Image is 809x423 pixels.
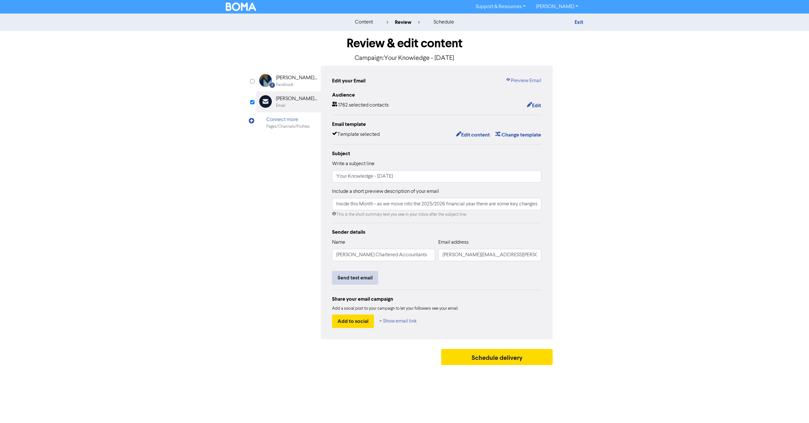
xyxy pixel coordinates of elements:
[256,36,553,51] h1: Review & edit content
[495,131,541,139] button: Change template
[332,295,541,303] div: Share your email campaign
[332,188,439,195] label: Include a short preview description of your email
[256,112,321,133] div: Connect morePages/Channels/Profiles
[226,3,256,11] img: BOMA Logo
[256,70,321,91] div: Facebook [PERSON_NAME] Accountants and Business AdvisorsFacebook
[332,211,541,218] div: This is the short summary text you see in your inbox after the subject line.
[332,101,389,110] div: 1762 selected contacts
[433,18,454,26] div: schedule
[332,305,541,312] div: Add a social post to your campaign to let your followers see your email.
[332,315,374,328] button: Add to social
[332,150,541,157] div: Subject
[332,120,541,128] div: Email template
[332,91,541,99] div: Audience
[379,315,417,328] button: + Show email link
[386,18,420,26] div: review
[332,131,380,139] div: Template selected
[441,349,553,365] button: Schedule delivery
[332,271,378,285] button: Send test email
[256,53,553,63] p: Campaign: Your Knowledge - [DATE]
[355,18,373,26] div: content
[276,74,317,82] div: [PERSON_NAME] Accountants and Business Advisors
[471,2,531,12] a: Support & Resources
[276,95,317,103] div: [PERSON_NAME] Accountants
[266,124,310,130] div: Pages/Channels/Profiles
[332,77,366,85] div: Edit your Email
[506,77,541,85] a: Preview Email
[266,116,310,124] div: Connect more
[527,101,541,110] button: Edit
[332,228,541,236] div: Sender details
[728,353,809,423] iframe: Chat Widget
[256,91,321,112] div: [PERSON_NAME] AccountantsEmail
[438,239,469,246] label: Email address
[332,160,375,168] label: Write a subject line
[276,103,285,109] div: Email
[259,74,272,87] img: Facebook
[531,2,583,12] a: [PERSON_NAME]
[456,131,490,139] button: Edit content
[276,82,293,88] div: Facebook
[332,239,345,246] label: Name
[575,19,583,25] a: Exit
